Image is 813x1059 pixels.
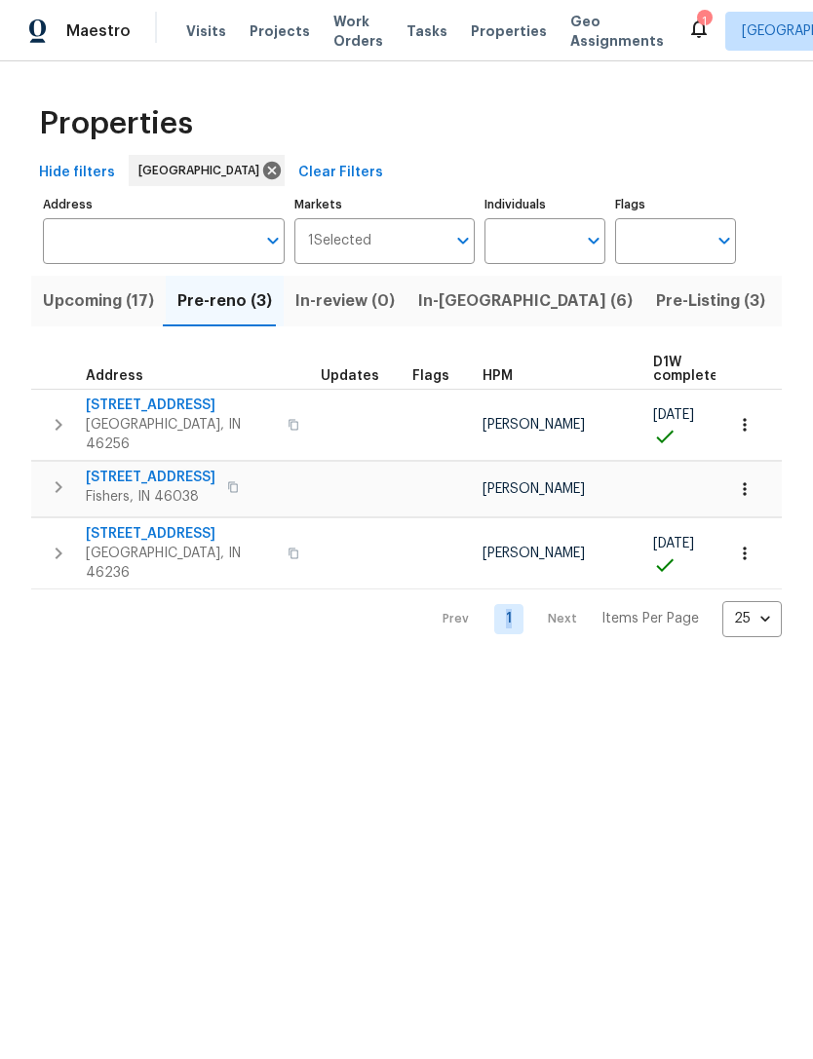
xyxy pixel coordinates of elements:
[653,537,694,550] span: [DATE]
[186,21,226,41] span: Visits
[86,468,215,487] span: [STREET_ADDRESS]
[177,287,272,315] span: Pre-reno (3)
[86,415,276,454] span: [GEOGRAPHIC_DATA], IN 46256
[43,287,154,315] span: Upcoming (17)
[494,604,523,634] a: Goto page 1
[483,482,585,496] span: [PERSON_NAME]
[653,356,718,383] span: D1W complete
[298,161,383,185] span: Clear Filters
[333,12,383,51] span: Work Orders
[483,369,513,383] span: HPM
[86,396,276,415] span: [STREET_ADDRESS]
[449,227,477,254] button: Open
[31,155,123,191] button: Hide filters
[656,287,765,315] span: Pre-Listing (3)
[250,21,310,41] span: Projects
[86,369,143,383] span: Address
[418,287,633,315] span: In-[GEOGRAPHIC_DATA] (6)
[471,21,547,41] span: Properties
[259,227,287,254] button: Open
[290,155,391,191] button: Clear Filters
[43,199,285,210] label: Address
[406,24,447,38] span: Tasks
[295,287,395,315] span: In-review (0)
[483,418,585,432] span: [PERSON_NAME]
[570,12,664,51] span: Geo Assignments
[39,161,115,185] span: Hide filters
[424,601,782,637] nav: Pagination Navigation
[615,199,736,210] label: Flags
[86,487,215,507] span: Fishers, IN 46038
[484,199,605,210] label: Individuals
[412,369,449,383] span: Flags
[39,114,193,133] span: Properties
[308,233,371,249] span: 1 Selected
[711,227,738,254] button: Open
[601,609,699,628] p: Items Per Page
[294,199,476,210] label: Markets
[653,408,694,422] span: [DATE]
[697,12,711,31] div: 1
[138,161,267,180] span: [GEOGRAPHIC_DATA]
[321,369,379,383] span: Updates
[129,155,285,186] div: [GEOGRAPHIC_DATA]
[483,547,585,560] span: [PERSON_NAME]
[86,544,276,583] span: [GEOGRAPHIC_DATA], IN 46236
[66,21,131,41] span: Maestro
[580,227,607,254] button: Open
[86,524,276,544] span: [STREET_ADDRESS]
[722,593,782,644] div: 25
